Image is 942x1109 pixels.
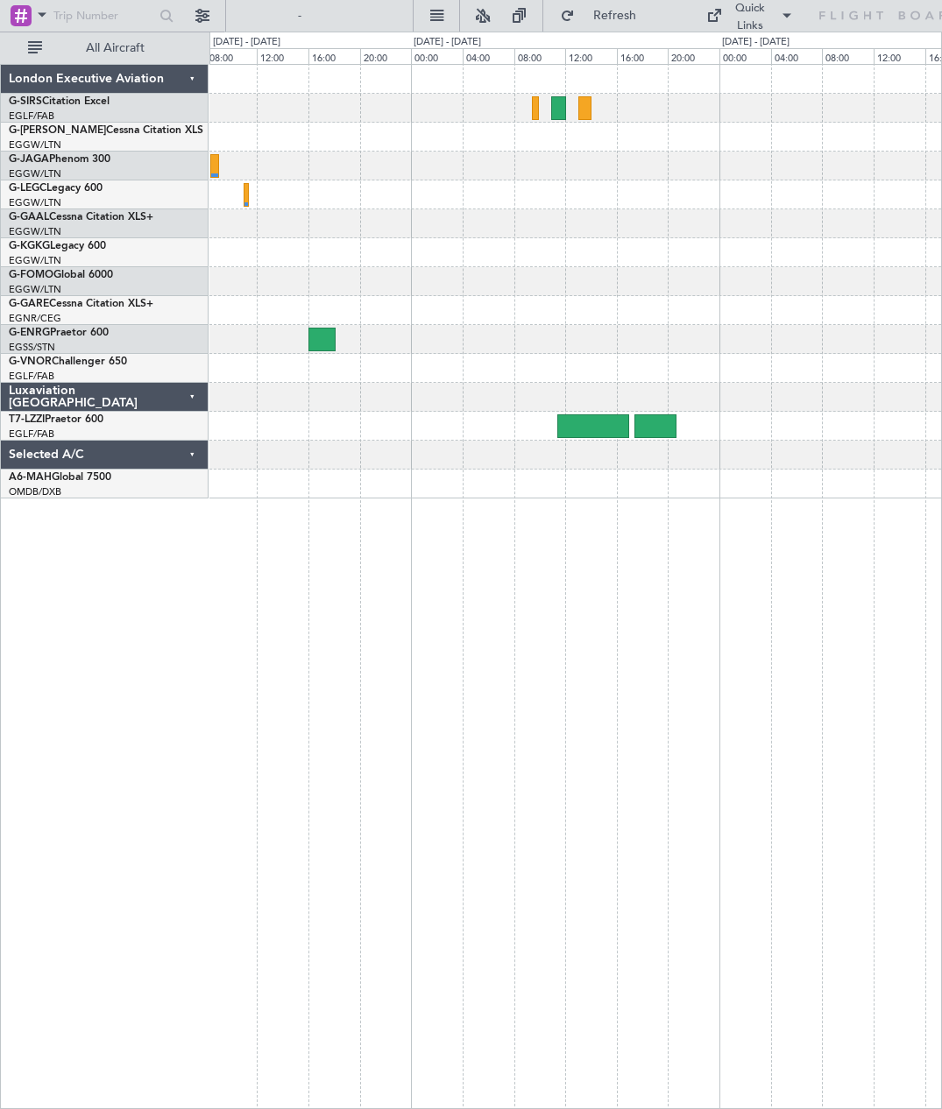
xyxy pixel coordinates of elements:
a: EGGW/LTN [9,283,61,296]
a: EGLF/FAB [9,427,54,441]
a: G-FOMOGlobal 6000 [9,270,113,280]
span: G-VNOR [9,357,52,367]
input: Trip Number [53,3,154,29]
a: EGGW/LTN [9,254,61,267]
a: G-LEGCLegacy 600 [9,183,103,194]
div: 08:00 [514,48,566,64]
span: A6-MAH [9,472,52,483]
span: G-SIRS [9,96,42,107]
div: [DATE] - [DATE] [414,35,481,50]
span: G-[PERSON_NAME] [9,125,106,136]
span: All Aircraft [46,42,185,54]
div: 20:00 [360,48,412,64]
span: G-JAGA [9,154,49,165]
div: 00:00 [411,48,463,64]
a: G-ENRGPraetor 600 [9,328,109,338]
a: G-VNORChallenger 650 [9,357,127,367]
a: G-GAALCessna Citation XLS+ [9,212,153,223]
a: EGGW/LTN [9,138,61,152]
div: 08:00 [206,48,258,64]
a: EGLF/FAB [9,109,54,123]
button: Quick Links [698,2,803,30]
span: G-GAAL [9,212,49,223]
span: G-FOMO [9,270,53,280]
a: G-JAGAPhenom 300 [9,154,110,165]
div: 12:00 [565,48,617,64]
a: G-[PERSON_NAME]Cessna Citation XLS [9,125,203,136]
span: Refresh [578,10,652,22]
span: G-ENRG [9,328,50,338]
div: 00:00 [719,48,771,64]
div: 12:00 [257,48,308,64]
span: T7-LZZI [9,414,45,425]
div: 08:00 [822,48,874,64]
span: G-GARE [9,299,49,309]
a: EGNR/CEG [9,312,61,325]
a: EGGW/LTN [9,225,61,238]
div: 20:00 [668,48,719,64]
div: [DATE] - [DATE] [722,35,790,50]
a: EGGW/LTN [9,196,61,209]
a: G-GARECessna Citation XLS+ [9,299,153,309]
a: A6-MAHGlobal 7500 [9,472,111,483]
span: G-KGKG [9,241,50,251]
div: 04:00 [463,48,514,64]
a: EGSS/STN [9,341,55,354]
button: Refresh [552,2,657,30]
div: [DATE] - [DATE] [213,35,280,50]
a: OMDB/DXB [9,485,61,498]
div: 16:00 [308,48,360,64]
a: EGLF/FAB [9,370,54,383]
a: T7-LZZIPraetor 600 [9,414,103,425]
div: 16:00 [617,48,669,64]
a: EGGW/LTN [9,167,61,180]
div: 04:00 [771,48,823,64]
button: All Aircraft [19,34,190,62]
div: 12:00 [874,48,925,64]
a: G-KGKGLegacy 600 [9,241,106,251]
a: G-SIRSCitation Excel [9,96,110,107]
span: G-LEGC [9,183,46,194]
